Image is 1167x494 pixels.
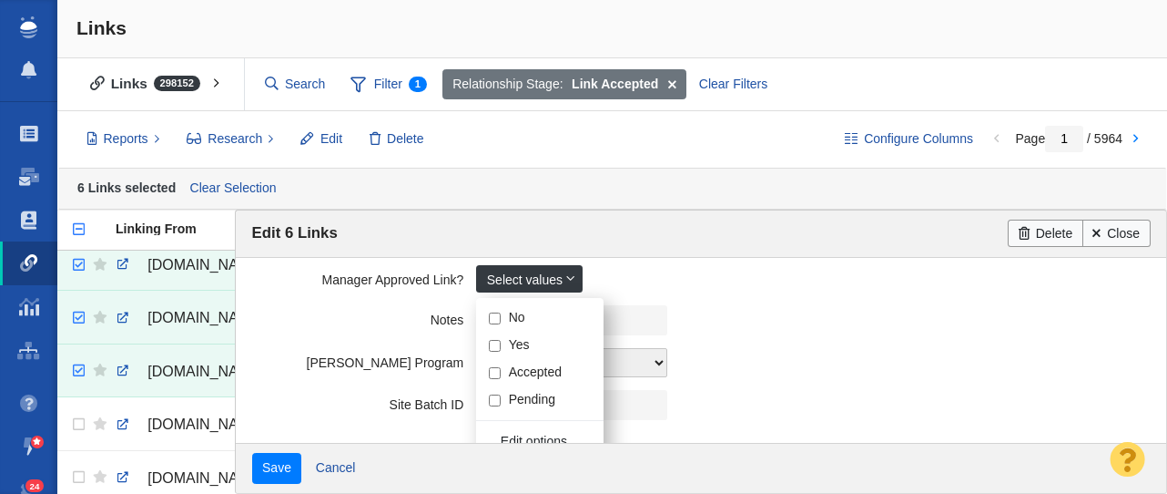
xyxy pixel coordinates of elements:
[252,305,477,328] label: Notes
[1015,131,1122,146] span: Page / 5964
[509,364,562,380] label: Accepted
[835,124,984,155] button: Configure Columns
[147,470,382,486] span: [DOMAIN_NAME][URL][US_STATE]
[305,455,366,482] a: Cancel
[116,222,296,238] a: Linking From
[252,265,477,288] label: Manager Approved Link?
[116,303,281,334] a: [DOMAIN_NAME][URL][US_STATE]
[76,124,170,155] button: Reports
[20,16,36,38] img: buzzstream_logo_iconsimple.png
[177,124,285,155] button: Research
[688,69,777,100] div: Clear Filters
[147,257,382,273] span: [DOMAIN_NAME][URL][US_STATE]
[409,77,427,92] span: 1
[290,124,352,155] button: Edit
[509,336,530,353] label: Yes
[147,417,382,432] span: [DOMAIN_NAME][URL][US_STATE]
[360,124,434,155] button: Delete
[104,129,148,149] span: Reports
[258,68,334,100] input: Search
[1008,220,1082,247] a: Delete
[452,75,563,94] span: Relationship Stage:
[116,222,296,235] div: Linking From
[572,75,658,94] strong: Link Accepted
[509,391,555,407] label: Pending
[1082,220,1151,247] a: Close
[476,265,583,293] a: Select values
[252,224,338,242] span: Edit 6 Links
[147,310,382,325] span: [DOMAIN_NAME][URL][US_STATE]
[116,356,281,387] a: [DOMAIN_NAME][URL][US_STATE]
[208,129,262,149] span: Research
[186,175,280,202] a: Clear Selection
[252,453,302,484] input: Save
[25,479,45,493] span: 24
[476,427,616,454] a: Edit options...
[147,364,382,379] span: [DOMAIN_NAME][URL][US_STATE]
[116,250,281,281] a: [DOMAIN_NAME][URL][US_STATE]
[77,180,176,194] strong: 6 Links selected
[340,67,437,102] span: Filter
[252,348,477,371] label: [PERSON_NAME] Program
[116,409,281,440] a: [DOMAIN_NAME][URL][US_STATE]
[76,17,127,38] span: Links
[116,463,281,494] a: [DOMAIN_NAME][URL][US_STATE]
[509,309,525,325] label: No
[320,129,342,149] span: Edit
[252,390,477,413] label: Site Batch ID
[864,129,973,149] span: Configure Columns
[387,129,423,149] span: Delete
